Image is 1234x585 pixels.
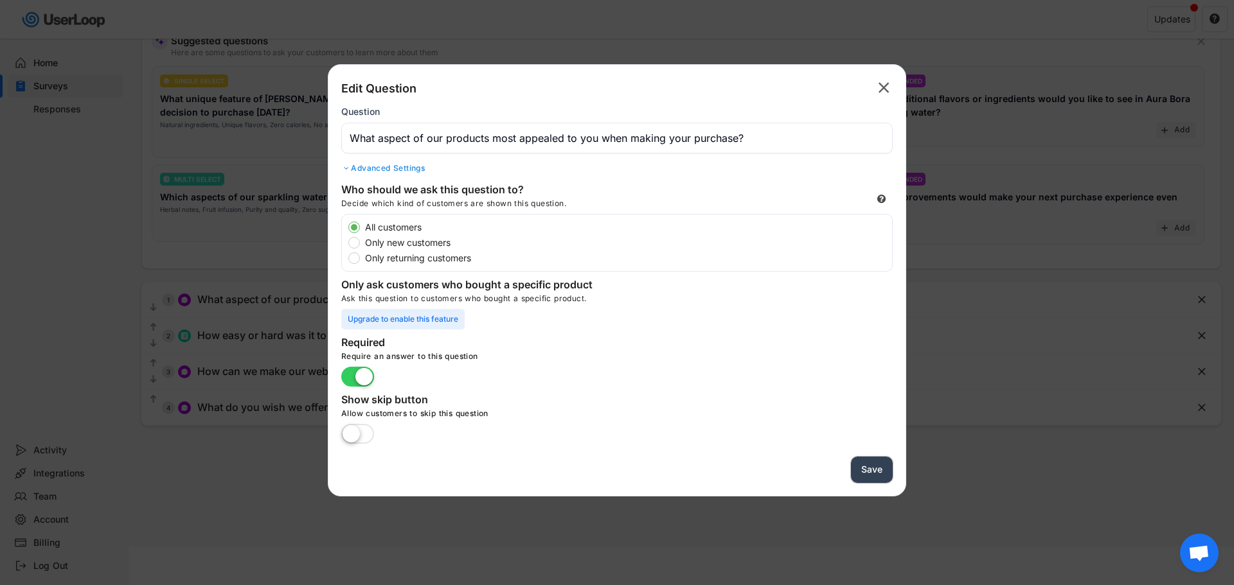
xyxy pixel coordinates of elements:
[879,78,890,97] text: 
[341,336,598,351] div: Required
[341,183,598,198] div: Who should we ask this question to?
[341,81,416,96] div: Edit Question
[341,278,598,293] div: Only ask customers who bought a specific product
[341,293,893,309] div: Ask this question to customers who bought a specific product.
[341,309,465,329] div: Upgrade to enable this feature
[875,78,893,98] button: 
[341,106,380,118] div: Question
[361,238,892,247] label: Only new customers
[341,163,893,173] div: Advanced Settings
[1180,534,1219,572] a: Open chat
[851,457,893,483] button: Save
[361,223,892,232] label: All customers
[341,198,663,214] div: Decide which kind of customers are shown this question.
[341,408,727,424] div: Allow customers to skip this question
[341,351,727,367] div: Require an answer to this question
[341,123,893,153] input: Type your question here...
[341,393,598,408] div: Show skip button
[361,254,892,263] label: Only returning customers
